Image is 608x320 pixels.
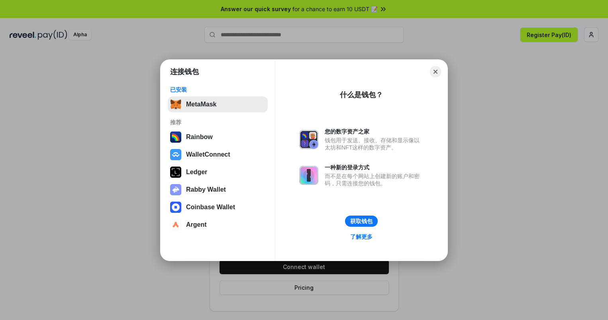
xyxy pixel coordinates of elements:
button: Coinbase Wallet [168,199,268,215]
img: svg+xml,%3Csvg%20xmlns%3D%22http%3A%2F%2Fwww.w3.org%2F2000%2Fsvg%22%20fill%3D%22none%22%20viewBox... [170,184,181,195]
div: Ledger [186,169,207,176]
img: svg+xml,%3Csvg%20width%3D%22120%22%20height%3D%22120%22%20viewBox%3D%220%200%20120%20120%22%20fil... [170,132,181,143]
div: Rainbow [186,133,213,141]
div: 推荐 [170,119,265,126]
div: 获取钱包 [350,218,373,225]
img: svg+xml,%3Csvg%20xmlns%3D%22http%3A%2F%2Fwww.w3.org%2F2000%2Fsvg%22%20width%3D%2228%22%20height%3... [170,167,181,178]
div: 了解更多 [350,233,373,240]
div: 钱包用于发送、接收、存储和显示像以太坊和NFT这样的数字资产。 [325,137,424,151]
div: Argent [186,221,207,228]
div: 一种新的登录方式 [325,164,424,171]
button: Argent [168,217,268,233]
img: svg+xml,%3Csvg%20xmlns%3D%22http%3A%2F%2Fwww.w3.org%2F2000%2Fsvg%22%20fill%3D%22none%22%20viewBox... [299,166,318,185]
img: svg+xml,%3Csvg%20width%3D%2228%22%20height%3D%2228%22%20viewBox%3D%220%200%2028%2028%22%20fill%3D... [170,149,181,160]
div: 什么是钱包？ [340,90,383,100]
a: 了解更多 [345,232,377,242]
button: Rabby Wallet [168,182,268,198]
div: 已安装 [170,86,265,93]
div: Coinbase Wallet [186,204,235,211]
img: svg+xml,%3Csvg%20width%3D%2228%22%20height%3D%2228%22%20viewBox%3D%220%200%2028%2028%22%20fill%3D... [170,202,181,213]
button: MetaMask [168,96,268,112]
button: Rainbow [168,129,268,145]
div: 您的数字资产之家 [325,128,424,135]
div: MetaMask [186,101,216,108]
button: WalletConnect [168,147,268,163]
button: Close [430,66,441,77]
h1: 连接钱包 [170,67,199,77]
button: 获取钱包 [345,216,378,227]
img: svg+xml,%3Csvg%20fill%3D%22none%22%20height%3D%2233%22%20viewBox%3D%220%200%2035%2033%22%20width%... [170,99,181,110]
div: WalletConnect [186,151,230,158]
div: Rabby Wallet [186,186,226,193]
button: Ledger [168,164,268,180]
img: svg+xml,%3Csvg%20xmlns%3D%22http%3A%2F%2Fwww.w3.org%2F2000%2Fsvg%22%20fill%3D%22none%22%20viewBox... [299,130,318,149]
img: svg+xml,%3Csvg%20width%3D%2228%22%20height%3D%2228%22%20viewBox%3D%220%200%2028%2028%22%20fill%3D... [170,219,181,230]
div: 而不是在每个网站上创建新的账户和密码，只需连接您的钱包。 [325,173,424,187]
